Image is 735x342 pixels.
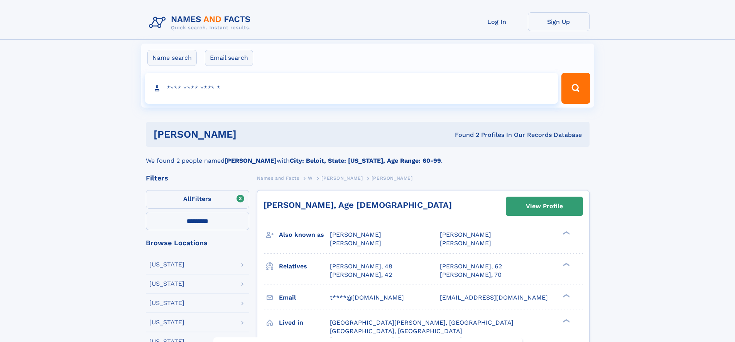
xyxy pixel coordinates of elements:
a: Names and Facts [257,173,299,183]
span: [PERSON_NAME] [330,231,381,238]
span: [PERSON_NAME] [330,239,381,247]
span: All [183,195,191,202]
span: [PERSON_NAME] [440,239,491,247]
span: [PERSON_NAME] [440,231,491,238]
div: Found 2 Profiles In Our Records Database [346,131,582,139]
span: [GEOGRAPHIC_DATA][PERSON_NAME], [GEOGRAPHIC_DATA] [330,319,514,326]
div: [US_STATE] [149,300,184,306]
a: Sign Up [528,12,590,31]
div: We found 2 people named with . [146,147,590,165]
div: View Profile [526,197,563,215]
h3: Relatives [279,260,330,273]
div: [US_STATE] [149,319,184,325]
a: Log In [466,12,528,31]
label: Name search [147,50,197,66]
div: ❯ [561,318,570,323]
span: W [308,175,313,181]
a: [PERSON_NAME], 48 [330,262,392,271]
h3: Lived in [279,316,330,329]
div: [US_STATE] [149,281,184,287]
a: [PERSON_NAME], 62 [440,262,502,271]
a: [PERSON_NAME], 42 [330,271,392,279]
img: Logo Names and Facts [146,12,257,33]
div: ❯ [561,262,570,267]
h1: [PERSON_NAME] [154,130,346,139]
b: City: Beloit, State: [US_STATE], Age Range: 60-99 [290,157,441,164]
button: Search Button [561,73,590,104]
div: Browse Locations [146,239,249,246]
h3: Email [279,291,330,304]
div: Filters [146,175,249,182]
a: View Profile [506,197,583,216]
h3: Also known as [279,228,330,241]
input: search input [145,73,558,104]
label: Email search [205,50,253,66]
b: [PERSON_NAME] [225,157,277,164]
a: [PERSON_NAME], 70 [440,271,502,279]
label: Filters [146,190,249,209]
div: [US_STATE] [149,261,184,268]
a: [PERSON_NAME] [321,173,363,183]
span: [EMAIL_ADDRESS][DOMAIN_NAME] [440,294,548,301]
a: [PERSON_NAME], Age [DEMOGRAPHIC_DATA] [264,200,452,210]
span: [PERSON_NAME] [372,175,413,181]
div: ❯ [561,293,570,298]
span: [GEOGRAPHIC_DATA], [GEOGRAPHIC_DATA] [330,327,462,335]
a: W [308,173,313,183]
div: ❯ [561,231,570,236]
span: [PERSON_NAME] [321,175,363,181]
